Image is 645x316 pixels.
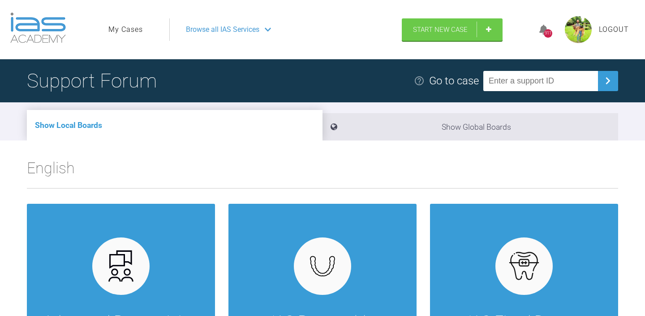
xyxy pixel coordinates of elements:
div: 911 [544,29,552,38]
span: Start New Case [413,26,468,34]
span: Browse all IAS Services [186,24,259,35]
h2: English [27,156,618,188]
a: Start New Case [402,18,503,41]
img: logo-light.3e3ef733.png [10,13,66,43]
a: Logout [599,24,629,35]
li: Show Global Boards [322,113,618,140]
div: Go to case [429,72,479,89]
input: Enter a support ID [483,71,598,91]
h1: Support Forum [27,65,157,97]
img: removables.927eaa4e.svg [305,253,340,279]
li: Show Local Boards [27,110,322,140]
a: My Cases [108,24,143,35]
img: advanced.73cea251.svg [104,249,138,283]
img: fixed.9f4e6236.svg [507,249,542,283]
img: help.e70b9f3d.svg [414,75,425,86]
img: chevronRight.28bd32b0.svg [601,74,615,88]
img: profile.png [565,16,592,43]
